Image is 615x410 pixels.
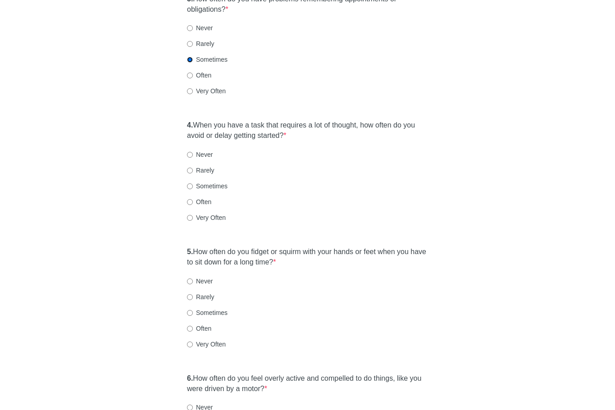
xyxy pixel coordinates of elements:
[187,294,193,300] input: Rarely
[187,248,193,255] strong: 5.
[187,166,214,175] label: Rarely
[187,88,193,94] input: Very Often
[187,152,193,158] input: Never
[187,215,193,221] input: Very Often
[187,39,214,48] label: Rarely
[187,213,226,222] label: Very Often
[187,168,193,173] input: Rarely
[187,87,226,96] label: Very Often
[187,71,211,80] label: Often
[187,182,228,191] label: Sometimes
[187,73,193,78] input: Often
[187,310,193,316] input: Sometimes
[187,41,193,47] input: Rarely
[187,374,428,394] label: How often do you feel overly active and compelled to do things, like you were driven by a motor?
[187,340,226,349] label: Very Often
[187,278,193,284] input: Never
[187,277,213,286] label: Never
[187,342,193,347] input: Very Often
[187,247,428,268] label: How often do you fidget or squirm with your hands or feet when you have to sit down for a long time?
[187,121,193,129] strong: 4.
[187,292,214,301] label: Rarely
[187,199,193,205] input: Often
[187,57,193,63] input: Sometimes
[187,120,428,141] label: When you have a task that requires a lot of thought, how often do you avoid or delay getting star...
[187,55,228,64] label: Sometimes
[187,326,193,332] input: Often
[187,150,213,159] label: Never
[187,197,211,206] label: Often
[187,374,193,382] strong: 6.
[187,308,228,317] label: Sometimes
[187,25,193,31] input: Never
[187,183,193,189] input: Sometimes
[187,23,213,32] label: Never
[187,324,211,333] label: Often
